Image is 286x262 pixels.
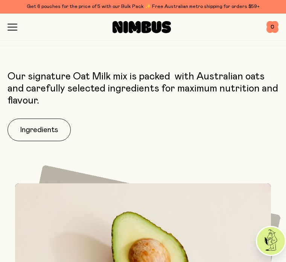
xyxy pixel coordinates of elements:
div: Get 6 pouches for the price of 5 with our Bulk Pack ✨ Free Australian metro shipping for orders $59+ [8,3,278,11]
button: 0 [266,21,278,33]
p: Our signature Oat Milk mix is packed with Australian oats and carefully selected ingredients for ... [8,70,278,107]
img: agent [257,227,285,255]
button: Ingredients [8,119,71,141]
